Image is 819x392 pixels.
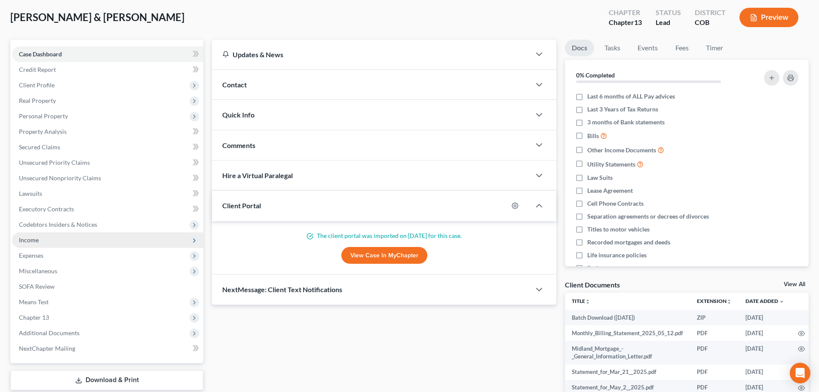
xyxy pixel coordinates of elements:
a: View All [784,281,805,287]
span: NextChapter Mailing [19,345,75,352]
a: Unsecured Nonpriority Claims [12,170,203,186]
a: Download & Print [10,370,203,390]
td: [DATE] [739,341,791,364]
a: Fees [668,40,696,56]
span: Lawsuits [19,190,42,197]
span: Titles to motor vehicles [587,225,650,234]
td: Statement_for_Mar_21__2025.pdf [565,364,690,380]
td: PDF [690,364,739,380]
td: Midland_Mortgage_-_General_Information_Letter.pdf [565,341,690,364]
span: Chapter 13 [19,314,49,321]
td: ZIP [690,310,739,325]
div: Status [656,8,681,18]
a: Case Dashboard [12,46,203,62]
span: Expenses [19,252,43,259]
a: Property Analysis [12,124,203,139]
span: Law Suits [587,173,613,182]
td: [DATE] [739,364,791,380]
span: Other Income Documents [587,146,656,154]
span: SOFA Review [19,283,55,290]
div: Chapter [609,18,642,28]
span: Hire a Virtual Paralegal [222,171,293,179]
span: Life insurance policies [587,251,647,259]
a: Docs [565,40,594,56]
strong: 0% Completed [576,71,615,79]
td: PDF [690,325,739,341]
div: COB [695,18,726,28]
span: Utility Statements [587,160,635,169]
a: Unsecured Priority Claims [12,155,203,170]
a: Date Added expand_more [745,298,784,304]
span: Last 3 Years of Tax Returns [587,105,658,114]
a: NextChapter Mailing [12,341,203,356]
div: Client Documents [565,280,620,289]
i: expand_more [779,299,784,304]
span: Executory Contracts [19,205,74,213]
span: Additional Documents [19,329,80,336]
td: PDF [690,341,739,364]
div: Lead [656,18,681,28]
span: Lease Agreement [587,186,633,195]
span: Means Test [19,298,49,306]
div: Chapter [609,8,642,18]
span: Real Property [19,97,56,104]
a: Secured Claims [12,139,203,155]
a: Tasks [598,40,627,56]
span: Credit Report [19,66,56,73]
span: Income [19,236,39,244]
span: Last 6 months of ALL Pay advices [587,92,675,101]
span: Codebtors Insiders & Notices [19,221,97,228]
a: Timer [699,40,730,56]
span: Client Profile [19,81,55,89]
p: The client portal was imported on [DATE] for this case. [222,231,546,240]
span: Personal Property [19,112,68,120]
div: Updates & News [222,50,520,59]
span: NextMessage: Client Text Notifications [222,285,342,293]
span: Separation agreements or decrees of divorces [587,212,709,221]
a: Extensionunfold_more [697,298,732,304]
span: [PERSON_NAME] & [PERSON_NAME] [10,11,184,23]
td: Monthly_Billing_Statement_2025_05_12.pdf [565,325,690,341]
div: Open Intercom Messenger [790,363,810,383]
span: Bills [587,132,599,140]
span: Case Dashboard [19,50,62,58]
span: Retirement account statements [587,264,671,272]
span: Quick Info [222,111,255,119]
span: Comments [222,141,255,149]
span: Property Analysis [19,128,67,135]
button: Preview [739,8,798,27]
span: Unsecured Nonpriority Claims [19,174,101,182]
a: Titleunfold_more [572,298,590,304]
div: District [695,8,726,18]
span: 3 months of Bank statements [587,118,665,127]
td: Batch Download ([DATE]) [565,310,690,325]
span: Unsecured Priority Claims [19,159,90,166]
a: SOFA Review [12,279,203,294]
span: Recorded mortgages and deeds [587,238,670,247]
i: unfold_more [585,299,590,304]
td: [DATE] [739,325,791,341]
a: Lawsuits [12,186,203,201]
span: Cell Phone Contracts [587,199,644,208]
a: Events [631,40,665,56]
td: [DATE] [739,310,791,325]
i: unfold_more [727,299,732,304]
span: Secured Claims [19,143,60,151]
span: Client Portal [222,201,261,210]
span: Contact [222,80,247,89]
a: Credit Report [12,62,203,77]
a: Executory Contracts [12,201,203,217]
span: 13 [634,18,642,26]
a: View Case in MyChapter [341,247,427,264]
span: Miscellaneous [19,267,57,275]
